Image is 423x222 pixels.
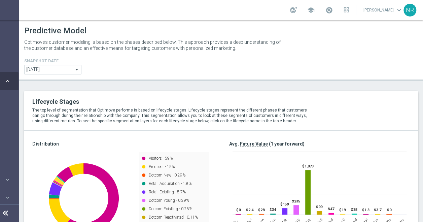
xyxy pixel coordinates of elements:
text: Dotcom Existing - 0.28% [149,207,192,211]
div: NR [403,4,416,17]
text: Visitors - 59% [149,156,173,161]
span: Future Value [240,141,268,147]
text: Retail Existing - 5.7% [149,190,186,194]
text: Dotcom Young - 0.29% [149,198,189,203]
p: The top level of segmentation that Optimove performs is based on lifecycle stages. Lifecycle stag... [32,107,313,124]
i: keyboard_arrow_right [4,194,11,201]
text: $28 [258,208,265,212]
span: keyboard_arrow_down [395,6,403,14]
text: $0 [236,208,241,212]
text: $1.3 [362,208,369,212]
h2: Lifecycle Stages [32,98,313,106]
text: $35 [351,208,357,212]
text: $19 [339,208,346,212]
text: Dotcom Reactivated - 0.11% [149,215,198,220]
text: $99 [316,205,323,209]
text: $3.7 [374,208,382,212]
a: [PERSON_NAME]keyboard_arrow_down [363,5,403,15]
text: Dotcom New - 0.29% [149,173,185,178]
text: $0 [387,208,392,212]
h4: Snapshot Date [24,59,81,63]
text: $235 [292,199,300,203]
text: Prospect - 15% [149,164,175,169]
h3: Distribution [32,141,213,147]
text: $47 [328,207,334,211]
text: Retail Acquisition - 1.8% [149,181,191,186]
i: keyboard_arrow_right [4,177,11,183]
i: keyboard_arrow_right [4,78,11,84]
h1: Predictive Model [24,26,86,36]
text: $159 [280,202,289,207]
span: (1 year forward) [269,141,305,147]
span: Avg. [229,141,239,147]
p: Optimove’s customer modeling is based on the phases described below. This approach provides a dee... [24,39,283,51]
text: $1,073 [302,164,314,168]
text: $34 [270,208,276,212]
span: school [307,6,315,14]
text: $2.4 [246,208,254,212]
